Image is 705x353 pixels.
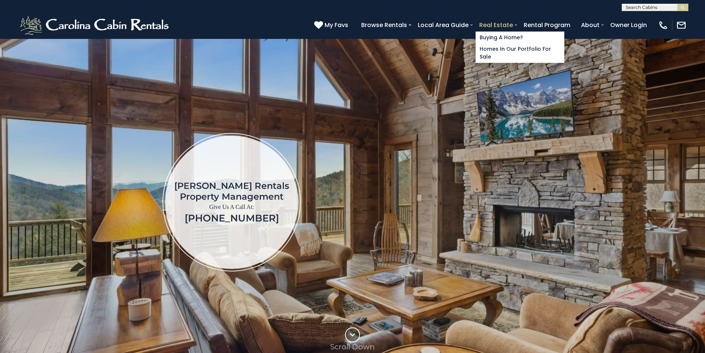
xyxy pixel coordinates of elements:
h1: [PERSON_NAME] Rentals Property Management [174,180,289,202]
a: About [577,19,603,31]
a: Rental Program [520,19,574,31]
img: mail-regular-white.png [676,20,686,30]
p: Give Us A Call At: [174,202,289,212]
a: Owner Login [607,19,651,31]
a: Browse Rentals [357,19,411,31]
a: Buying A Home? [476,32,564,43]
img: White-1-2.png [19,14,172,36]
iframe: New Contact Form [420,61,662,344]
a: Real Estate [476,19,517,31]
span: My Favs [325,20,348,30]
a: Homes in Our Portfolio For Sale [476,43,564,63]
a: [PHONE_NUMBER] [185,212,279,224]
a: Local Area Guide [414,19,472,31]
p: Scroll Down [330,342,375,351]
a: My Favs [314,20,350,30]
img: phone-regular-white.png [658,20,668,30]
